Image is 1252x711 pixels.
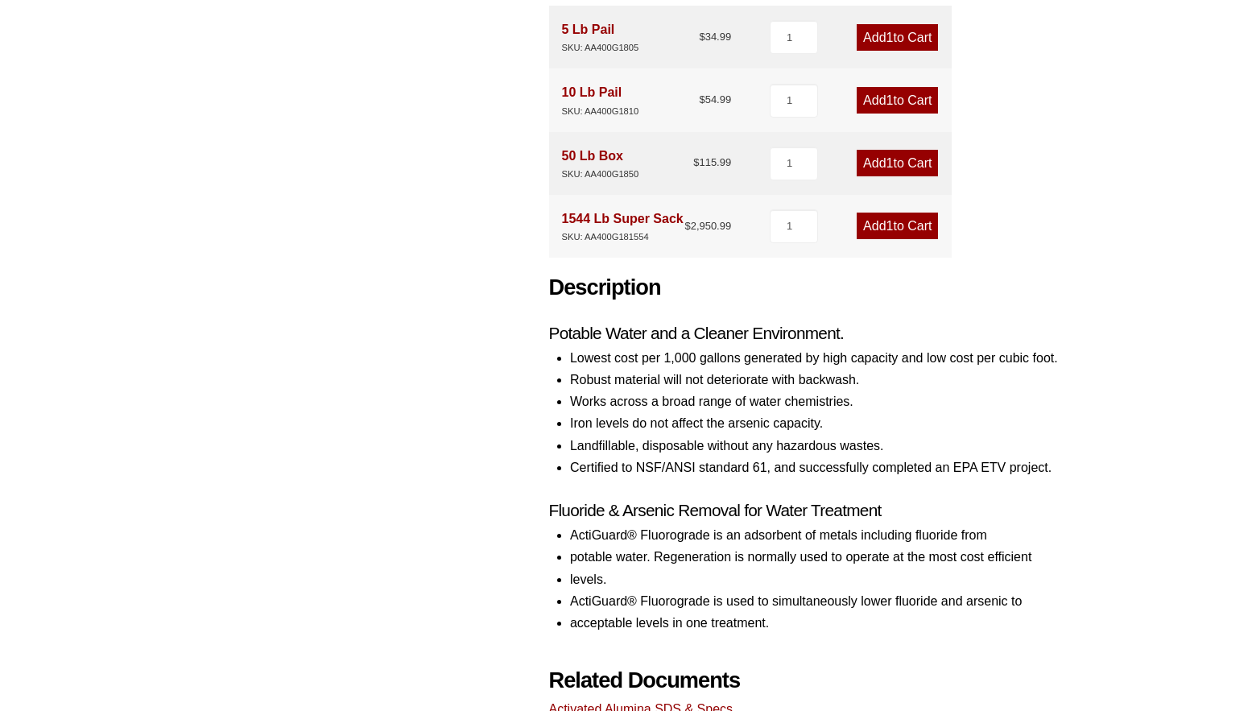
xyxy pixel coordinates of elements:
[857,150,938,176] a: Add1to Cart
[549,322,1109,344] h3: Potable Water and a Cleaner Environment.
[570,568,1109,590] li: levels.
[684,220,731,232] bdi: 2,950.99
[562,167,639,182] div: SKU: AA400G1850
[549,499,1109,521] h3: Fluoride & Arsenic Removal for Water Treatment
[699,93,705,105] span: $
[570,590,1109,612] li: ActiGuard® Fluorograde is used to simultaneously lower fluoride and arsenic to
[699,31,731,43] bdi: 34.99
[570,546,1109,568] li: potable water. Regeneration is normally used to operate at the most cost efficient
[857,24,938,51] a: Add1to Cart
[570,412,1109,434] li: Iron levels do not affect the arsenic capacity.
[684,220,690,232] span: $
[857,87,938,114] a: Add1to Cart
[570,369,1109,391] li: Robust material will not deteriorate with backwash.
[886,31,894,44] span: 1
[699,31,705,43] span: $
[693,156,699,168] span: $
[886,156,894,170] span: 1
[857,213,938,239] a: Add1to Cart
[562,145,639,182] div: 50 Lb Box
[562,208,684,245] div: 1544 Lb Super Sack
[562,19,639,56] div: 5 Lb Pail
[699,93,731,105] bdi: 54.99
[549,275,1109,301] h2: Description
[562,104,639,119] div: SKU: AA400G1810
[570,435,1109,457] li: Landfillable, disposable without any hazardous wastes.
[570,347,1109,369] li: Lowest cost per 1,000 gallons generated by high capacity and low cost per cubic foot.
[886,93,894,107] span: 1
[562,81,639,118] div: 10 Lb Pail
[570,524,1109,546] li: ActiGuard® Fluorograde is an adsorbent of metals including fluoride from
[562,40,639,56] div: SKU: AA400G1805
[570,612,1109,634] li: acceptable levels in one treatment.
[570,391,1109,412] li: Works across a broad range of water chemistries.
[562,229,684,245] div: SKU: AA400G181554
[886,219,894,233] span: 1
[693,156,731,168] bdi: 115.99
[570,457,1109,478] li: Certified to NSF/ANSI standard 61, and successfully completed an EPA ETV project.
